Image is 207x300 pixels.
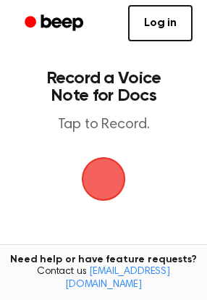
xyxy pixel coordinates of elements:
[82,157,125,201] img: Beep Logo
[26,116,181,134] p: Tap to Record.
[14,9,96,38] a: Beep
[9,266,198,291] span: Contact us
[128,5,193,41] a: Log in
[65,267,170,290] a: [EMAIL_ADDRESS][DOMAIN_NAME]
[26,70,181,104] h1: Record a Voice Note for Docs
